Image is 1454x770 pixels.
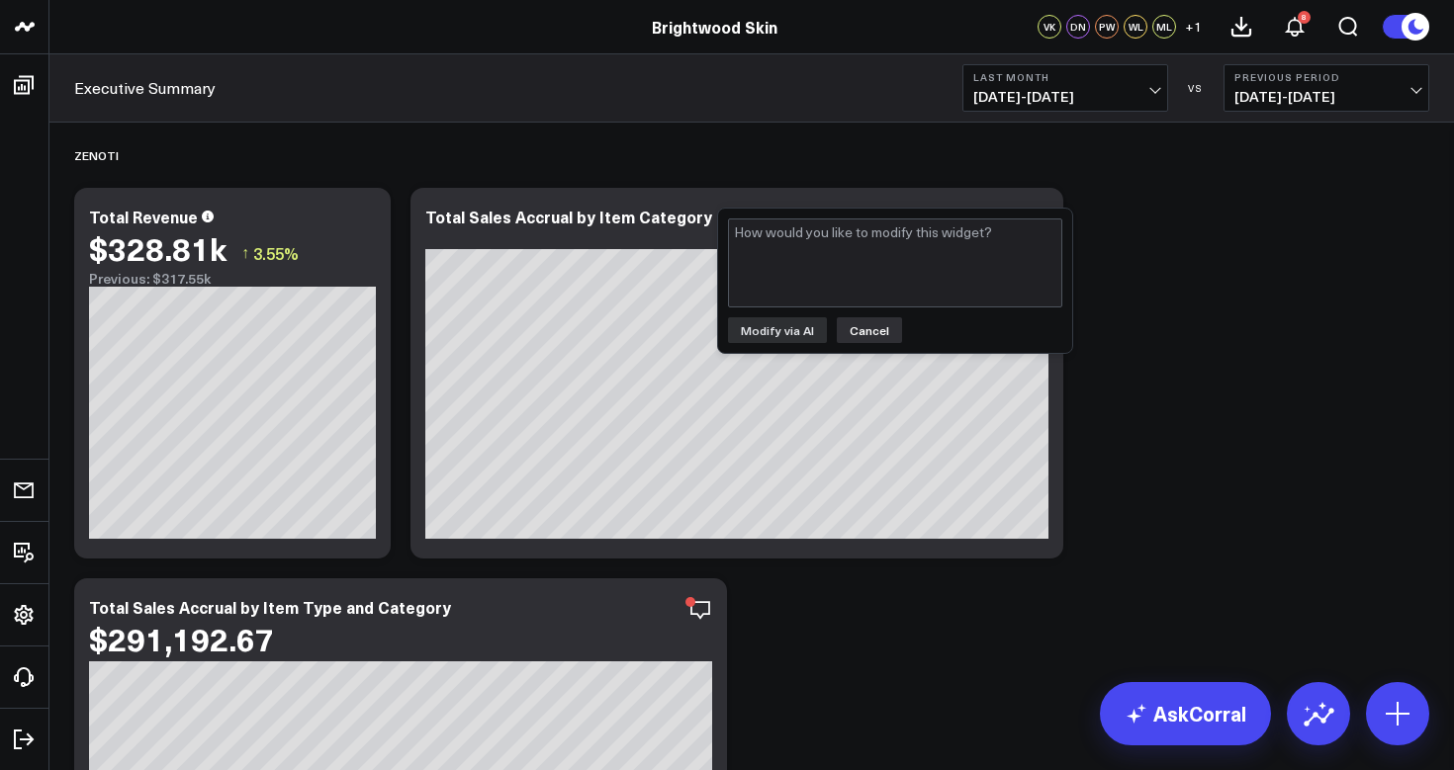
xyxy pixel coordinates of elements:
[1224,64,1429,112] button: Previous Period[DATE]-[DATE]
[425,206,712,227] div: Total Sales Accrual by Item Category
[253,242,299,264] span: 3.55%
[728,317,827,343] button: Modify via AI
[74,77,216,99] a: Executive Summary
[1124,15,1147,39] div: WL
[837,317,902,343] button: Cancel
[973,89,1157,105] span: [DATE] - [DATE]
[1234,71,1418,83] b: Previous Period
[89,621,274,656] div: $291,192.67
[1234,89,1418,105] span: [DATE] - [DATE]
[1181,15,1205,39] button: +1
[1185,20,1202,34] span: + 1
[1038,15,1061,39] div: VK
[652,16,777,38] a: Brightwood Skin
[89,230,227,266] div: $328.81k
[1178,82,1214,94] div: VS
[89,596,451,618] div: Total Sales Accrual by Item Type and Category
[1298,11,1311,24] div: 8
[74,132,119,178] div: Zenoti
[89,206,198,227] div: Total Revenue
[89,271,376,287] div: Previous: $317.55k
[1095,15,1119,39] div: PW
[1152,15,1176,39] div: ML
[962,64,1168,112] button: Last Month[DATE]-[DATE]
[241,240,249,266] span: ↑
[973,71,1157,83] b: Last Month
[1100,682,1271,745] a: AskCorral
[1066,15,1090,39] div: DN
